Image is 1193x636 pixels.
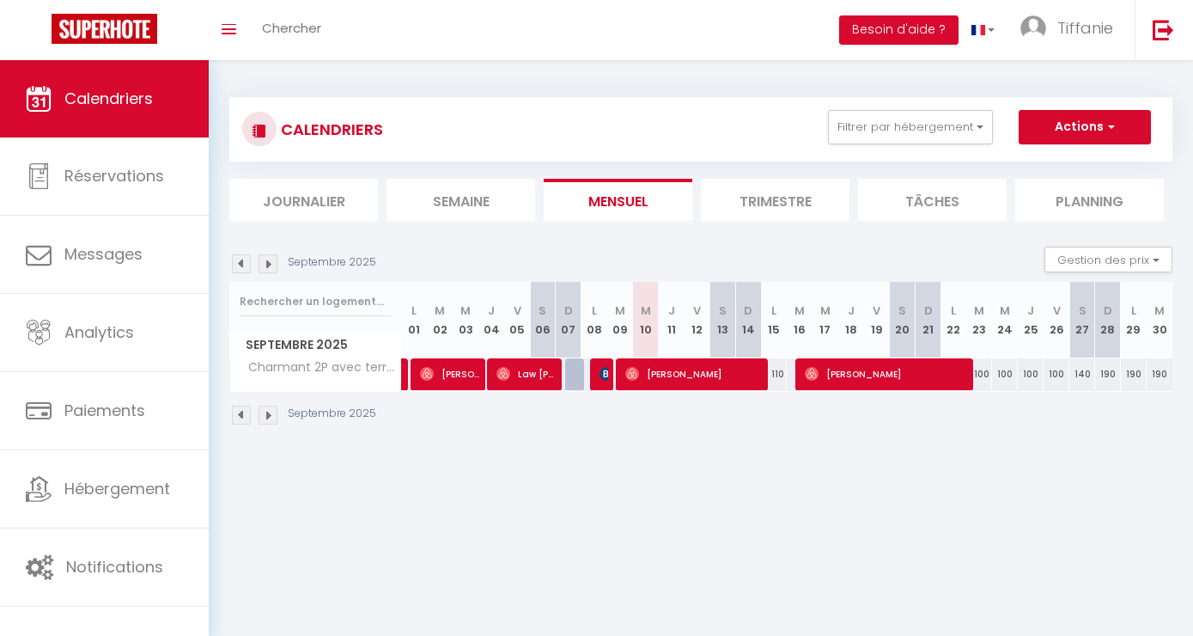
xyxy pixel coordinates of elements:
[1019,110,1151,144] button: Actions
[633,282,659,358] th: 10
[52,14,157,44] img: Super Booking
[460,303,471,319] abbr: M
[544,179,692,221] li: Mensuel
[805,358,968,390] span: [PERSON_NAME]
[744,303,752,319] abbr: D
[858,179,1007,221] li: Tâches
[530,282,556,358] th: 06
[420,358,480,390] span: [PERSON_NAME]
[64,165,164,187] span: Réservations
[719,303,727,319] abbr: S
[966,282,992,358] th: 23
[64,243,143,265] span: Messages
[787,282,813,358] th: 16
[813,282,838,358] th: 17
[556,282,581,358] th: 07
[240,286,392,317] input: Rechercher un logement...
[453,282,478,358] th: 03
[625,358,763,390] span: [PERSON_NAME]
[1131,303,1136,319] abbr: L
[941,282,967,358] th: 22
[233,358,405,377] span: Charmant 2P avec terrasse
[288,406,376,422] p: Septembre 2025
[966,358,992,390] div: 100
[992,282,1018,358] th: 24
[709,282,735,358] th: 13
[1153,19,1174,40] img: logout
[539,303,546,319] abbr: S
[1154,303,1165,319] abbr: M
[1095,358,1121,390] div: 190
[1027,303,1034,319] abbr: J
[402,282,428,358] th: 01
[1104,303,1112,319] abbr: D
[564,303,573,319] abbr: D
[1053,303,1061,319] abbr: V
[761,282,787,358] th: 15
[659,282,685,358] th: 11
[66,556,163,578] span: Notifications
[488,303,495,319] abbr: J
[581,282,607,358] th: 08
[411,303,417,319] abbr: L
[514,303,521,319] abbr: V
[64,400,145,421] span: Paiements
[387,179,535,221] li: Semaine
[838,282,864,358] th: 18
[1020,15,1046,41] img: ...
[1044,282,1069,358] th: 26
[427,282,453,358] th: 02
[974,303,984,319] abbr: M
[1121,358,1147,390] div: 190
[951,303,956,319] abbr: L
[693,303,701,319] abbr: V
[1069,358,1095,390] div: 140
[1057,17,1113,39] span: Tiffanie
[898,303,906,319] abbr: S
[277,110,383,149] h3: CALENDRIERS
[1069,282,1095,358] th: 27
[1000,303,1010,319] abbr: M
[607,282,633,358] th: 09
[839,15,959,45] button: Besoin d'aide ?
[230,333,401,358] span: Septembre 2025
[873,303,880,319] abbr: V
[828,110,993,144] button: Filtrer par hébergement
[600,358,608,390] span: [PERSON_NAME]
[592,303,597,319] abbr: L
[1095,282,1121,358] th: 28
[668,303,675,319] abbr: J
[1121,282,1147,358] th: 29
[924,303,933,319] abbr: D
[916,282,941,358] th: 21
[1018,282,1044,358] th: 25
[1018,358,1044,390] div: 100
[992,358,1018,390] div: 100
[64,321,134,343] span: Analytics
[1147,282,1172,358] th: 30
[641,303,651,319] abbr: M
[820,303,831,319] abbr: M
[1044,247,1172,272] button: Gestion des prix
[478,282,504,358] th: 04
[771,303,776,319] abbr: L
[288,254,376,271] p: Septembre 2025
[1015,179,1164,221] li: Planning
[1044,358,1069,390] div: 100
[684,282,709,358] th: 12
[761,358,787,390] div: 110
[848,303,855,319] abbr: J
[64,478,170,499] span: Hébergement
[262,19,321,37] span: Chercher
[64,88,153,109] span: Calendriers
[735,282,761,358] th: 14
[890,282,916,358] th: 20
[794,303,805,319] abbr: M
[1147,358,1172,390] div: 190
[229,179,378,221] li: Journalier
[864,282,890,358] th: 19
[504,282,530,358] th: 05
[435,303,445,319] abbr: M
[615,303,625,319] abbr: M
[496,358,557,390] span: Law [PERSON_NAME]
